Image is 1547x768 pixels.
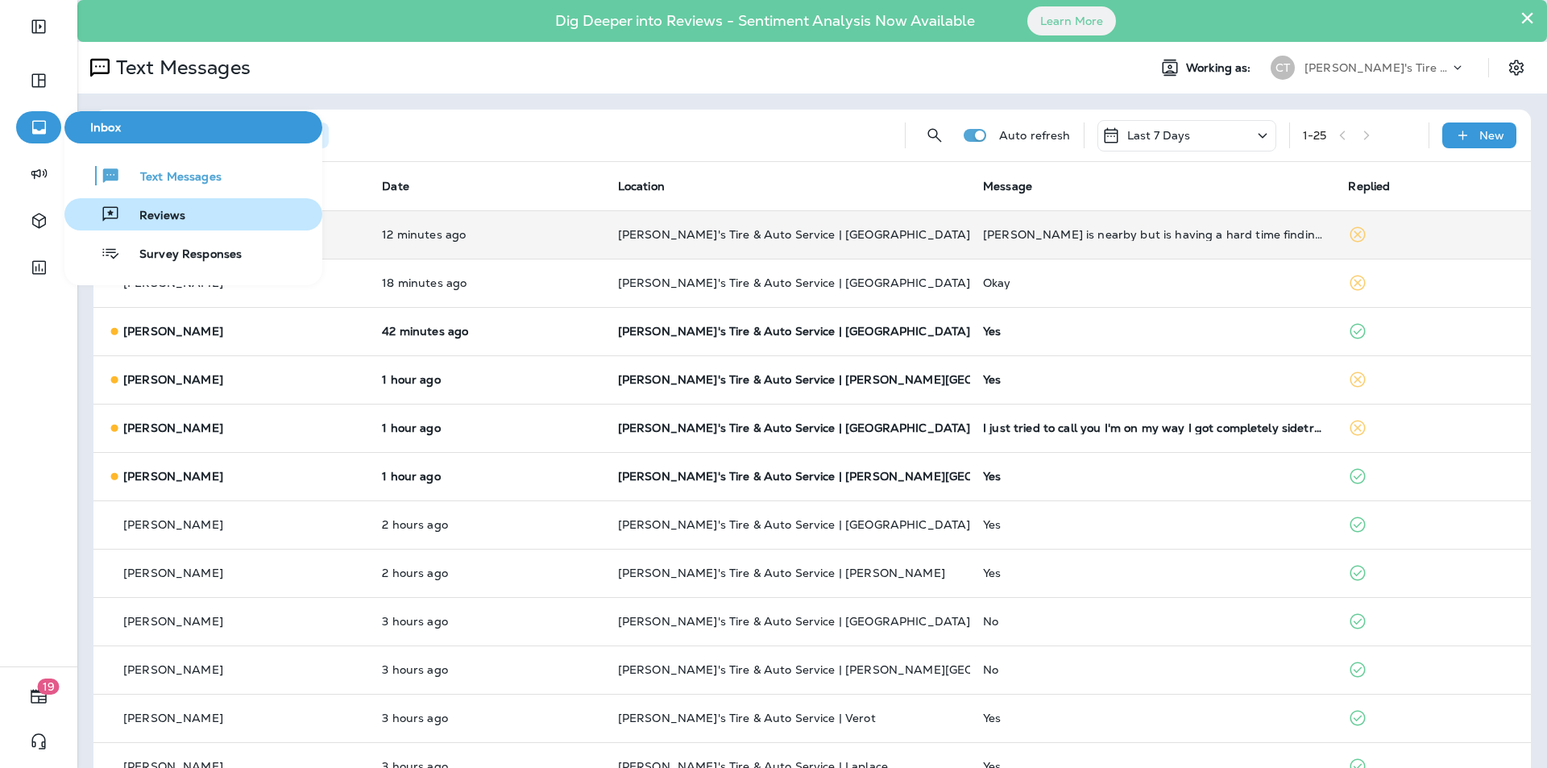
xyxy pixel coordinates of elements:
[382,470,591,483] p: Oct 7, 2025 09:55 AM
[123,712,223,724] p: [PERSON_NAME]
[983,518,1322,531] div: Yes
[38,679,60,695] span: 19
[983,373,1322,386] div: Yes
[64,198,322,230] button: Reviews
[983,421,1322,434] div: I just tried to call you I'm on my way I got completely sidetracked a friend of mine hit the curb...
[123,325,223,338] p: [PERSON_NAME]
[123,663,223,676] p: [PERSON_NAME]
[618,276,971,290] span: [PERSON_NAME]'s Tire & Auto Service | [GEOGRAPHIC_DATA]
[123,373,223,386] p: [PERSON_NAME]
[983,567,1322,579] div: Yes
[1271,56,1295,80] div: CT
[123,470,223,483] p: [PERSON_NAME]
[123,276,223,289] p: [PERSON_NAME]
[120,209,185,224] span: Reviews
[382,567,591,579] p: Oct 7, 2025 09:07 AM
[508,19,1022,23] p: Dig Deeper into Reviews - Sentiment Analysis Now Available
[618,179,665,193] span: Location
[123,615,223,628] p: [PERSON_NAME]
[123,518,223,531] p: [PERSON_NAME]
[1303,129,1327,142] div: 1 - 25
[618,711,876,725] span: [PERSON_NAME]'s Tire & Auto Service | Verot
[382,325,591,338] p: Oct 7, 2025 10:40 AM
[1520,5,1535,31] button: Close
[983,470,1322,483] div: Yes
[983,276,1322,289] div: Okay
[618,566,945,580] span: [PERSON_NAME]'s Tire & Auto Service | [PERSON_NAME]
[1127,129,1191,142] p: Last 7 Days
[983,712,1322,724] div: Yes
[983,615,1322,628] div: No
[16,10,61,43] button: Expand Sidebar
[983,228,1322,241] div: Derissa is nearby but is having a hard time finding your address. Try calling or texting them at ...
[382,615,591,628] p: Oct 7, 2025 08:23 AM
[120,247,242,263] span: Survey Responses
[64,111,322,143] button: Inbox
[382,518,591,531] p: Oct 7, 2025 09:07 AM
[1502,53,1531,82] button: Settings
[618,517,971,532] span: [PERSON_NAME]'s Tire & Auto Service | [GEOGRAPHIC_DATA]
[71,121,316,135] span: Inbox
[123,421,223,434] p: [PERSON_NAME]
[983,179,1032,193] span: Message
[618,662,1071,677] span: [PERSON_NAME]'s Tire & Auto Service | [PERSON_NAME][GEOGRAPHIC_DATA]
[618,324,971,338] span: [PERSON_NAME]'s Tire & Auto Service | [GEOGRAPHIC_DATA]
[382,712,591,724] p: Oct 7, 2025 07:56 AM
[382,663,591,676] p: Oct 7, 2025 08:02 AM
[64,237,322,269] button: Survey Responses
[983,325,1322,338] div: Yes
[919,119,951,152] button: Search Messages
[618,614,971,629] span: [PERSON_NAME]'s Tire & Auto Service | [GEOGRAPHIC_DATA]
[64,160,322,192] button: Text Messages
[1479,129,1504,142] p: New
[1027,6,1116,35] button: Learn More
[1304,61,1450,74] p: [PERSON_NAME]'s Tire & Auto
[618,227,971,242] span: [PERSON_NAME]'s Tire & Auto Service | [GEOGRAPHIC_DATA]
[1348,179,1390,193] span: Replied
[382,179,409,193] span: Date
[983,663,1322,676] div: No
[618,372,1071,387] span: [PERSON_NAME]'s Tire & Auto Service | [PERSON_NAME][GEOGRAPHIC_DATA]
[999,129,1071,142] p: Auto refresh
[618,469,1071,484] span: [PERSON_NAME]'s Tire & Auto Service | [PERSON_NAME][GEOGRAPHIC_DATA]
[382,276,591,289] p: Oct 7, 2025 11:04 AM
[1186,61,1255,75] span: Working as:
[123,567,223,579] p: [PERSON_NAME]
[618,421,971,435] span: [PERSON_NAME]'s Tire & Auto Service | [GEOGRAPHIC_DATA]
[382,373,591,386] p: Oct 7, 2025 10:20 AM
[382,228,591,241] p: Oct 7, 2025 11:11 AM
[121,170,222,185] span: Text Messages
[382,421,591,434] p: Oct 7, 2025 10:16 AM
[110,56,251,80] p: Text Messages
